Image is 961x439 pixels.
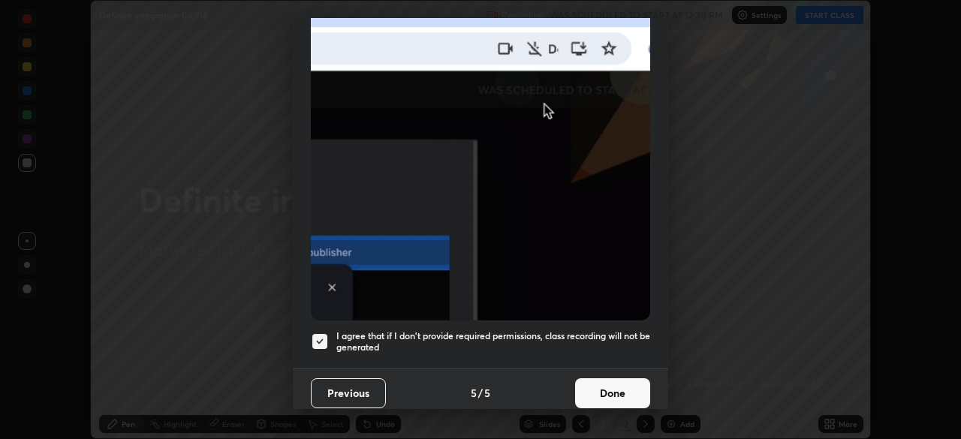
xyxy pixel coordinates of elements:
[484,385,490,401] h4: 5
[471,385,477,401] h4: 5
[575,378,650,408] button: Done
[311,378,386,408] button: Previous
[336,330,650,353] h5: I agree that if I don't provide required permissions, class recording will not be generated
[478,385,483,401] h4: /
